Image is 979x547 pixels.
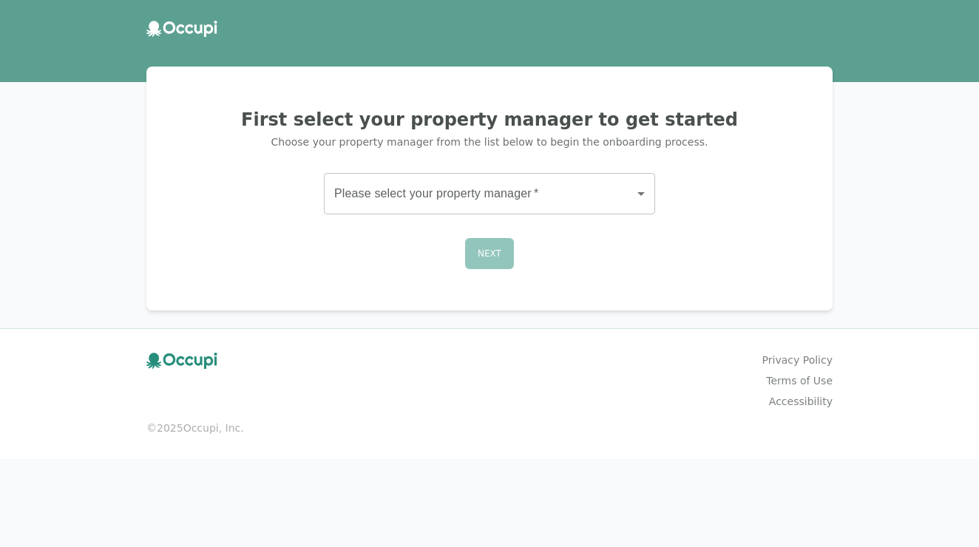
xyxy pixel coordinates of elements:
[766,373,833,388] a: Terms of Use
[164,135,815,149] p: Choose your property manager from the list below to begin the onboarding process.
[769,394,833,409] a: Accessibility
[146,421,833,435] small: © 2025 Occupi, Inc.
[164,108,815,132] h2: First select your property manager to get started
[762,353,833,367] a: Privacy Policy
